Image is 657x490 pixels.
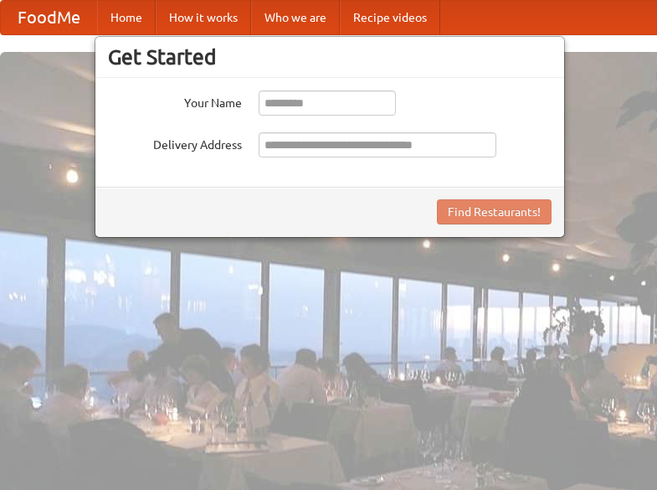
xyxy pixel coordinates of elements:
[437,199,552,224] button: Find Restaurants!
[108,44,552,70] h3: Get Started
[108,90,242,111] label: Your Name
[340,1,440,34] a: Recipe videos
[97,1,156,34] a: Home
[251,1,340,34] a: Who we are
[1,1,97,34] a: FoodMe
[108,132,242,153] label: Delivery Address
[156,1,251,34] a: How it works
